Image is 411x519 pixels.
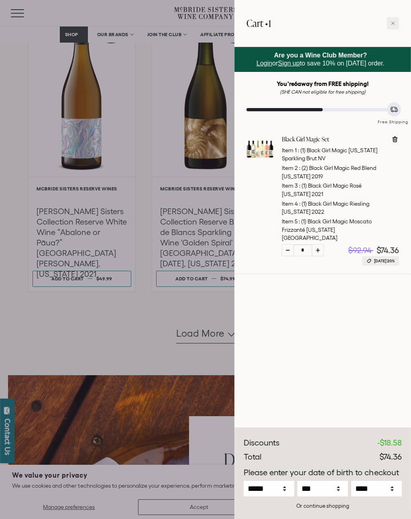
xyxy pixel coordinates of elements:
span: (1) Black Girl Magic Riesling [US_STATE] 2022 [282,200,369,215]
span: : [299,200,300,207]
span: : [299,218,300,225]
div: - [377,437,402,449]
span: 6 [294,80,297,87]
span: (2) Black Girl Magic Red Blend [US_STATE] 2019 [282,165,376,180]
a: Login [256,60,272,67]
span: $18.58 [380,438,402,447]
span: $74.36 [379,452,402,461]
span: : [298,147,299,153]
strong: Are you a Wine Club Member? [274,52,367,59]
span: Item 3 [282,182,298,189]
p: Please enter your date of birth to checkout [244,467,402,479]
span: $74.36 [376,246,399,255]
a: Black Girl Magic Set [246,155,274,164]
div: Discounts [244,437,279,449]
div: Or continue shopping [244,502,402,510]
span: : [299,182,300,189]
span: 1 [268,16,271,30]
span: Item 2 [282,165,298,171]
em: (SHE CAN not eligible for free shipping) [280,89,366,94]
a: Sign up [278,60,300,67]
strong: You're away from FREE shipping! [277,80,369,87]
span: $92.94 [348,246,371,255]
span: (1) Black Girl Magic Rosé [US_STATE] 2021 [282,182,362,197]
span: or to save 10% on [DATE] order. [256,52,385,67]
a: Black Girl Magic Set [282,135,385,143]
span: (1) Black Girl Magic [US_STATE] Sparkling Brut NV [282,147,377,162]
span: [DATE] 20% [374,258,395,264]
span: : [299,165,300,171]
span: Item 1 [282,147,297,153]
div: Total [244,451,261,463]
div: Free Shipping [375,111,411,125]
span: Item 4 [282,200,298,207]
span: Item 5 [282,218,297,225]
span: (1) Black Girl Magic Moscato Frizzanté [US_STATE] [GEOGRAPHIC_DATA] [282,218,372,241]
h2: Cart • [246,12,271,35]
